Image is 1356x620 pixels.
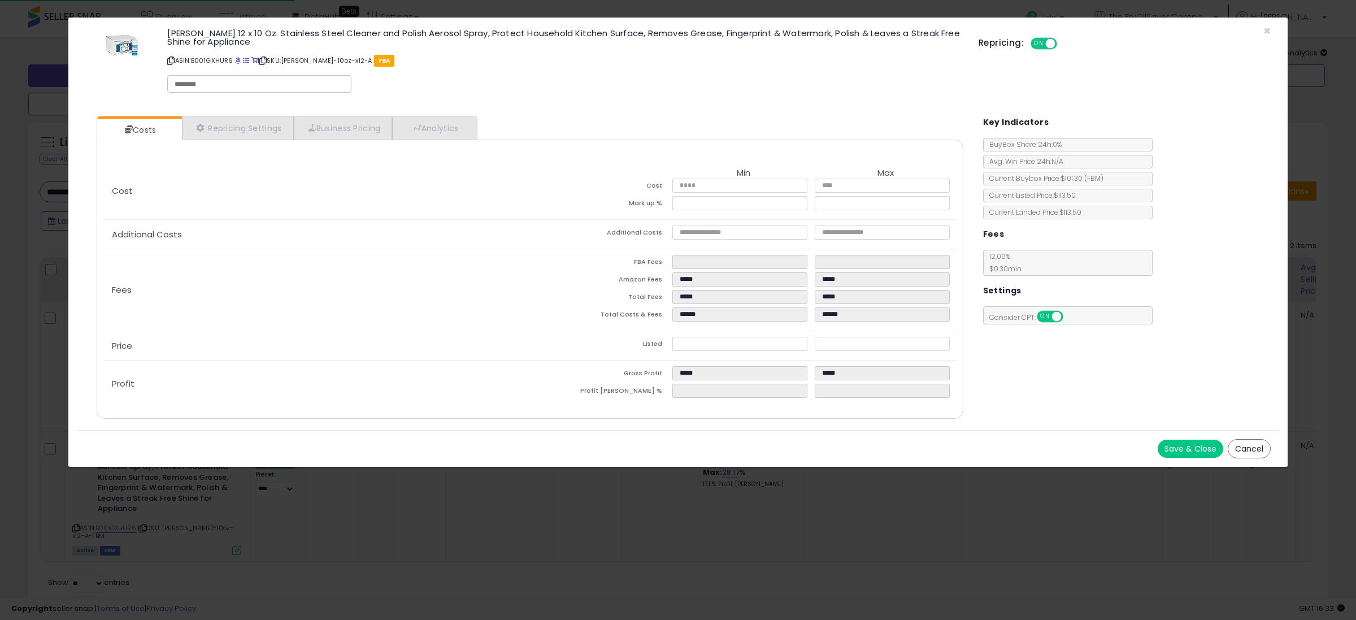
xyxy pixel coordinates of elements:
[983,115,1049,129] h5: Key Indicators
[984,174,1103,183] span: Current Buybox Price:
[235,56,241,65] a: BuyBox page
[251,56,258,65] a: Your listing only
[672,168,815,179] th: Min
[530,179,672,196] td: Cost
[1228,439,1271,458] button: Cancel
[103,379,530,388] p: Profit
[392,116,476,140] a: Analytics
[984,313,1078,322] span: Consider CPT:
[984,140,1062,149] span: BuyBox Share 24h: 0%
[984,252,1022,274] span: 12.00 %
[530,290,672,307] td: Total Fees
[530,337,672,354] td: Listed
[530,196,672,214] td: Mark up %
[983,284,1022,298] h5: Settings
[815,168,957,179] th: Max
[530,384,672,401] td: Profit [PERSON_NAME] %
[1032,39,1046,49] span: ON
[374,55,395,67] span: FBA
[97,119,181,141] a: Costs
[530,272,672,290] td: Amazon Fees
[243,56,249,65] a: All offer listings
[984,264,1022,274] span: $0.30 min
[103,230,530,239] p: Additional Costs
[1061,312,1079,322] span: OFF
[1038,312,1052,322] span: ON
[103,341,530,350] p: Price
[983,227,1005,241] h5: Fees
[105,29,139,63] img: 417gYmBtjlL._SL60_.jpg
[979,38,1024,47] h5: Repricing:
[530,366,672,384] td: Gross Profit
[103,187,530,196] p: Cost
[530,226,672,243] td: Additional Costs
[984,190,1076,200] span: Current Listed Price: $113.50
[530,255,672,272] td: FBA Fees
[984,207,1081,217] span: Current Landed Price: $113.50
[167,51,962,70] p: ASIN: B001GXHUR6 | SKU: [PERSON_NAME]-10oz-x12-A
[1061,174,1103,183] span: $101.30
[1158,440,1223,458] button: Save & Close
[1055,39,1073,49] span: OFF
[530,307,672,325] td: Total Costs & Fees
[1084,174,1103,183] span: ( FBM )
[103,285,530,294] p: Fees
[984,157,1063,166] span: Avg. Win Price 24h: N/A
[182,116,294,140] a: Repricing Settings
[167,29,962,46] h3: [PERSON_NAME] 12 x 10 Oz. Stainless Steel Cleaner and Polish Aerosol Spray, Protect Household Kit...
[1263,23,1271,39] span: ×
[294,116,393,140] a: Business Pricing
